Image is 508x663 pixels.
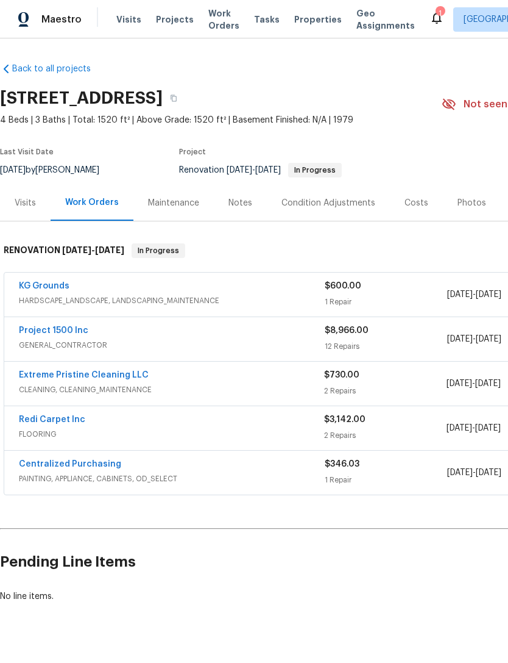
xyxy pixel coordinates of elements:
span: [DATE] [476,468,501,477]
span: - [62,246,124,254]
span: [DATE] [447,335,473,343]
a: Project 1500 Inc [19,326,88,335]
span: [DATE] [475,379,501,388]
div: Maintenance [148,197,199,209]
span: Projects [156,13,194,26]
span: Visits [116,13,141,26]
span: [DATE] [447,468,473,477]
span: [DATE] [446,424,472,432]
a: Redi Carpet Inc [19,415,85,424]
span: $730.00 [324,371,359,379]
span: $600.00 [325,282,361,290]
div: Visits [15,197,36,209]
span: [DATE] [447,290,473,299]
div: 1 Repair [325,296,447,308]
span: CLEANING, CLEANING_MAINTENANCE [19,384,324,396]
span: Tasks [254,15,280,24]
span: PAINTING, APPLIANCE, CABINETS, OD_SELECT [19,473,325,485]
span: In Progress [289,167,340,174]
span: - [446,378,501,390]
span: [DATE] [62,246,91,254]
div: Condition Adjustments [281,197,375,209]
a: Centralized Purchasing [19,460,121,468]
span: [DATE] [227,166,252,174]
span: GENERAL_CONTRACTOR [19,339,325,351]
div: Costs [404,197,428,209]
div: 1 Repair [325,474,447,486]
div: Notes [228,197,252,209]
div: 1 [436,7,444,20]
div: 12 Repairs [325,340,447,353]
span: [DATE] [95,246,124,254]
a: Extreme Pristine Cleaning LLC [19,371,149,379]
span: FLOORING [19,428,324,440]
span: $3,142.00 [324,415,365,424]
span: Renovation [179,166,342,174]
span: Geo Assignments [356,7,415,32]
span: In Progress [133,245,184,257]
span: HARDSCAPE_LANDSCAPE, LANDSCAPING_MAINTENANCE [19,295,325,307]
span: - [446,422,501,434]
div: 2 Repairs [324,429,446,442]
span: - [227,166,281,174]
span: $8,966.00 [325,326,369,335]
span: - [447,333,501,345]
span: - [447,467,501,479]
div: 2 Repairs [324,385,446,397]
span: [DATE] [475,424,501,432]
span: Work Orders [208,7,239,32]
a: KG Grounds [19,282,69,290]
h6: RENOVATION [4,243,124,258]
span: $346.03 [325,460,359,468]
span: Maestro [41,13,82,26]
span: [DATE] [476,335,501,343]
div: Work Orders [65,196,119,209]
span: [DATE] [255,166,281,174]
span: Properties [294,13,342,26]
button: Copy Address [163,87,185,109]
span: Project [179,148,206,156]
span: - [447,288,501,301]
div: Photos [457,197,486,209]
span: [DATE] [446,379,472,388]
span: [DATE] [476,290,501,299]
